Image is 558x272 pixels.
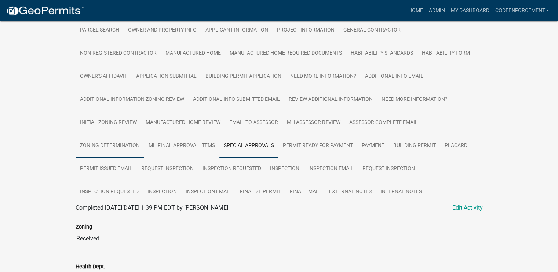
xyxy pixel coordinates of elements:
a: codeenforcement [492,4,552,18]
a: Review Additional Information [284,88,377,111]
label: Health Dept. [76,264,105,269]
a: Assessor Complete Email [345,111,422,135]
a: Habitability Standards [346,42,417,65]
a: Request Inspection [358,157,419,181]
a: Inspection Email [181,180,236,204]
span: Completed [DATE][DATE] 1:39 PM EDT by [PERSON_NAME] [76,204,228,211]
a: Inspection Requested [198,157,266,181]
a: Edit Activity [452,203,483,212]
a: Inspection [266,157,304,181]
a: Habitability Form [417,42,474,65]
a: Manufactured Home Required Documents [225,42,346,65]
a: MH Assessor Review [282,111,345,135]
a: Building Permit [389,134,440,158]
a: Payment [357,134,389,158]
a: My Dashboard [448,4,492,18]
a: Placard [440,134,472,158]
label: Zoning [76,225,92,230]
a: Permit Issued Email [76,157,137,181]
a: Applicant Information [201,19,273,42]
a: Manufactured Home [161,42,225,65]
a: Owner's Affidavit [76,65,132,88]
a: Email to Assessor [225,111,282,135]
a: Inspection Requested [76,180,143,204]
a: Parcel search [76,19,124,42]
a: Request Inspection [137,157,198,181]
a: Non-Registered Contractor [76,42,161,65]
a: Admin [426,4,448,18]
a: Permit Ready for Payment [278,134,357,158]
a: Project Information [273,19,339,42]
a: Need More Information? [286,65,361,88]
a: Zoning Determination [76,134,144,158]
a: Additional info email [361,65,428,88]
a: Application Submittal [132,65,201,88]
a: Finalize Permit [236,180,285,204]
a: Building Permit Application [201,65,286,88]
a: Home [405,4,426,18]
a: Need More Information? [377,88,452,111]
a: General Contractor [339,19,405,42]
a: Manufactured Home Review [141,111,225,135]
a: Additional Information Zoning Review [76,88,189,111]
a: Internal Notes [376,180,426,204]
a: Owner and Property Info [124,19,201,42]
a: Initial Zoning Review [76,111,141,135]
a: Inspection [143,180,181,204]
a: Final Email [285,180,325,204]
a: External Notes [325,180,376,204]
a: Special Approvals [219,134,278,158]
a: Inspection Email [304,157,358,181]
a: MH Final Approval Items [144,134,219,158]
a: Additional Info submitted Email [189,88,284,111]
